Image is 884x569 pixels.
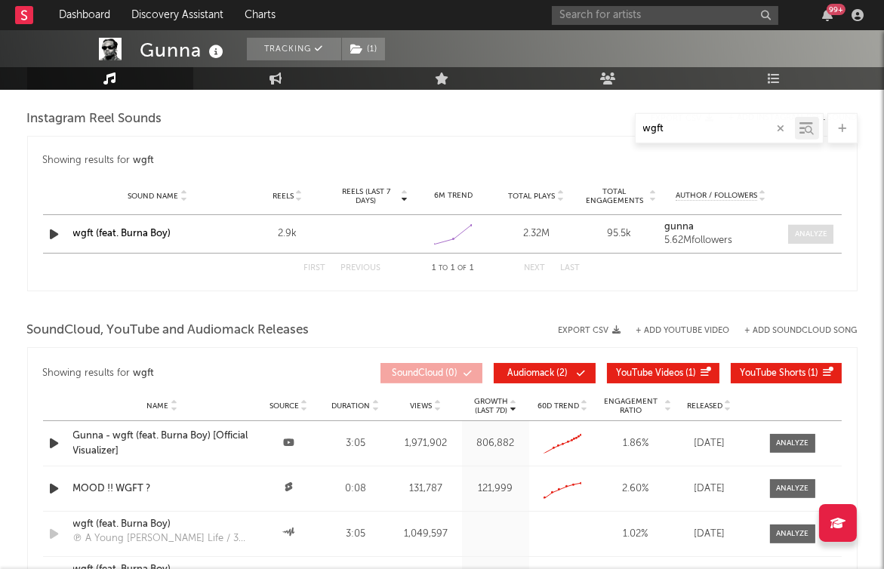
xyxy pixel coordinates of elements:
[474,406,508,415] p: (Last 7d)
[390,369,460,378] span: ( 0 )
[731,363,842,383] button: YouTube Shorts(1)
[393,436,458,451] div: 1,971,902
[342,38,385,60] button: (1)
[600,527,672,542] div: 1.02 %
[679,527,740,542] div: [DATE]
[741,369,819,378] span: ( 1 )
[326,527,386,542] div: 3:05
[466,436,525,451] div: 806,882
[133,152,154,170] div: wgft
[607,363,719,383] button: YouTube Videos(1)
[508,369,555,378] span: Audiomack
[270,401,299,411] span: Source
[600,481,672,497] div: 2.60 %
[730,327,858,335] button: + Add SoundCloud Song
[341,38,386,60] span: ( 1 )
[43,152,842,170] div: Showing results for
[250,226,325,241] div: 2.9k
[636,327,730,335] button: + Add YouTube Video
[73,429,251,458] a: Gunna - wgft (feat. Burna Boy) [Official Visualizer]
[745,327,858,335] button: + Add SoundCloud Song
[561,264,581,272] button: Last
[552,6,778,25] input: Search for artists
[439,265,448,272] span: to
[146,401,168,411] span: Name
[600,436,672,451] div: 1.86 %
[27,321,310,340] span: SoundCloud, YouTube and Audiomack Releases
[273,192,294,201] span: Reels
[380,363,482,383] button: SoundCloud(0)
[494,363,596,383] button: Audiomack(2)
[333,187,399,205] span: Reels (last 7 days)
[621,327,730,335] div: + Add YouTube Video
[636,123,795,135] input: Search by song name or URL
[466,481,525,497] div: 121,999
[617,369,697,378] span: ( 1 )
[679,481,740,497] div: [DATE]
[827,4,845,15] div: 99 +
[27,110,162,128] span: Instagram Reel Sounds
[128,192,178,201] span: Sound Name
[664,235,778,246] div: 5.62M followers
[410,401,432,411] span: Views
[498,226,574,241] div: 2.32M
[537,401,579,411] span: 60D Trend
[581,226,657,241] div: 95.5k
[525,264,546,272] button: Next
[687,401,722,411] span: Released
[676,191,757,201] span: Author / Followers
[664,222,694,232] strong: gunna
[341,264,381,272] button: Previous
[504,369,573,378] span: ( 2 )
[326,481,386,497] div: 0:08
[822,9,833,21] button: 99+
[741,369,806,378] span: YouTube Shorts
[133,364,154,383] div: wgft
[140,38,228,63] div: Gunna
[73,481,251,497] a: MOOD !! WGFT ?
[457,265,467,272] span: of
[411,260,494,278] div: 1 1 1
[247,38,341,60] button: Tracking
[331,401,370,411] span: Duration
[617,369,684,378] span: YouTube Videos
[392,369,443,378] span: SoundCloud
[664,222,778,232] a: gunna
[393,527,458,542] div: 1,049,597
[600,397,663,415] span: Engagement Ratio
[559,326,621,335] button: Export CSV
[508,192,555,201] span: Total Plays
[73,531,251,546] div: ℗ A Young [PERSON_NAME] Life / 300 Entertainment release. Under exclusive license to Young [PERSO...
[474,397,508,406] p: Growth
[679,436,740,451] div: [DATE]
[581,187,648,205] span: Total Engagements
[393,481,458,497] div: 131,787
[73,517,251,532] a: wgft (feat. Burna Boy)
[326,436,386,451] div: 3:05
[73,229,171,238] a: wgft (feat. Burna Boy)
[416,190,491,201] div: 6M Trend
[304,264,326,272] button: First
[43,363,380,383] div: Showing results for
